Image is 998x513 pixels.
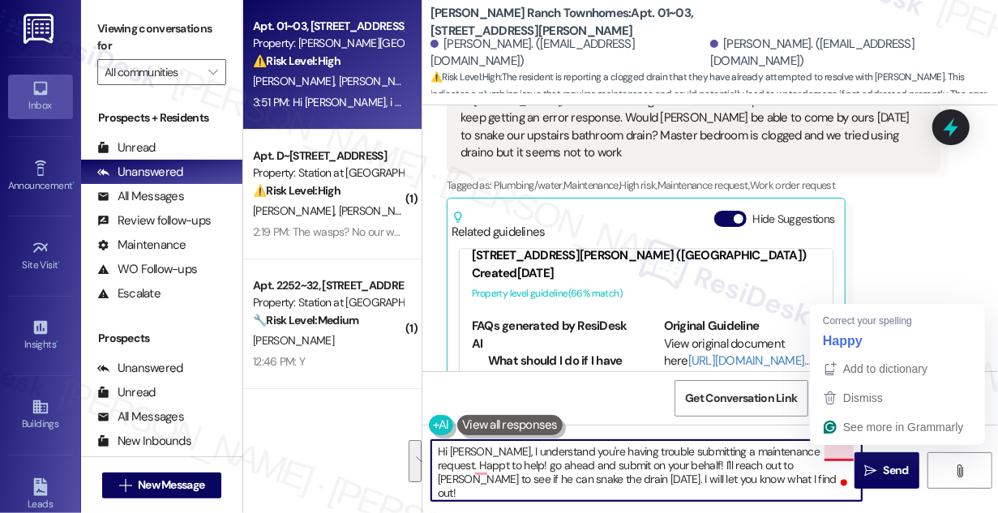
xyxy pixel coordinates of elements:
[253,74,339,88] span: [PERSON_NAME]
[339,203,420,218] span: [PERSON_NAME]
[24,14,57,44] img: ResiDesk Logo
[97,212,211,229] div: Review follow-ups
[72,177,75,189] span: •
[8,393,73,437] a: Buildings
[447,173,940,197] div: Tagged as:
[8,234,73,278] a: Site Visit •
[753,211,835,228] label: Hide Suggestions
[452,211,546,241] div: Related guidelines
[953,464,966,477] i: 
[8,314,73,357] a: Insights •
[750,178,835,192] span: Work order request
[657,178,750,192] span: Maintenance request ,
[460,92,914,162] div: Hi [PERSON_NAME], i tried submitting a maintenance request but for some reason i keep getting an ...
[855,452,919,489] button: Send
[138,477,204,494] span: New Message
[253,277,403,294] div: Apt. 2252~32, [STREET_ADDRESS]
[472,265,820,282] div: Created [DATE]
[253,147,403,165] div: Apt. D~[STREET_ADDRESS]
[253,183,341,198] strong: ⚠️ Risk Level: High
[253,333,334,348] span: [PERSON_NAME]
[81,330,242,347] div: Prospects
[664,318,760,334] b: Original Guideline
[675,380,807,417] button: Get Conversation Link
[884,462,909,479] span: Send
[563,178,619,192] span: Maintenance ,
[97,384,156,401] div: Unread
[664,336,821,370] div: View original document here
[97,16,226,59] label: Viewing conversations for
[431,440,862,501] textarea: To enrich screen reader interactions, please activate Accessibility in Grammarly extension settings
[208,66,217,79] i: 
[102,472,222,498] button: New Message
[488,353,629,404] li: What should I do if I have a noise complaint during business hours?
[430,69,998,121] span: : The resident is reporting a clogged drain that they have already attempted to resolve with [PER...
[430,5,755,40] b: [PERSON_NAME] Ranch Townhomes: Apt. 01~03, [STREET_ADDRESS][PERSON_NAME]
[105,59,200,85] input: All communities
[472,318,627,351] b: FAQs generated by ResiDesk AI
[97,188,184,205] div: All Messages
[685,390,797,407] span: Get Conversation Link
[253,294,403,311] div: Property: Station at [GEOGRAPHIC_DATA][PERSON_NAME]
[864,464,876,477] i: 
[339,74,420,88] span: [PERSON_NAME]
[97,433,191,450] div: New Inbounds
[81,109,242,126] div: Prospects + Residents
[97,237,186,254] div: Maintenance
[253,224,540,239] div: 2:19 PM: The wasps? No our wasps haven't been sprayed yet.
[97,360,183,377] div: Unanswered
[56,336,58,348] span: •
[253,53,341,68] strong: ⚠️ Risk Level: High
[253,165,403,182] div: Property: Station at [GEOGRAPHIC_DATA][PERSON_NAME]
[688,353,811,369] a: [URL][DOMAIN_NAME]…
[430,71,500,83] strong: ⚠️ Risk Level: High
[97,285,161,302] div: Escalate
[97,164,183,181] div: Unanswered
[253,203,339,218] span: [PERSON_NAME]
[253,354,305,369] div: 12:46 PM: Y
[253,35,403,52] div: Property: [PERSON_NAME][GEOGRAPHIC_DATA] Townhomes
[119,479,131,492] i: 
[58,257,61,268] span: •
[710,36,986,71] div: [PERSON_NAME]. ([EMAIL_ADDRESS][DOMAIN_NAME])
[253,18,403,35] div: Apt. 01~03, [STREET_ADDRESS][PERSON_NAME]
[619,178,657,192] span: High risk ,
[97,261,197,278] div: WO Follow-ups
[253,313,358,327] strong: 🔧 Risk Level: Medium
[8,75,73,118] a: Inbox
[97,139,156,156] div: Unread
[494,178,563,192] span: Plumbing/water ,
[472,285,820,302] div: Property level guideline ( 66 % match)
[430,36,706,71] div: [PERSON_NAME]. ([EMAIL_ADDRESS][DOMAIN_NAME])
[97,408,184,425] div: All Messages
